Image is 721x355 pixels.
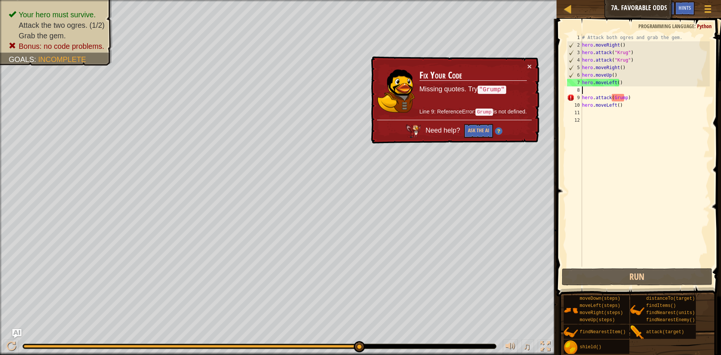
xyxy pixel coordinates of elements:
[12,329,21,338] button: Ask AI
[538,340,553,355] button: Toggle fullscreen
[698,2,717,19] button: Show game menu
[567,56,582,64] div: 4
[478,86,506,94] code: "Grump"
[567,34,582,41] div: 1
[495,127,502,135] img: Hint
[567,109,582,116] div: 11
[567,64,582,71] div: 5
[567,101,582,109] div: 10
[580,344,602,350] span: shield()
[567,79,582,86] div: 7
[694,23,697,30] span: :
[646,317,695,323] span: findNearestEnemy()
[4,340,19,355] button: Ctrl + P: Play
[38,55,86,63] span: Incomplete
[655,2,675,15] button: Ask AI
[419,108,527,116] p: Line 9: ReferenceError: is not defined.
[630,325,644,340] img: portrait.png
[19,11,96,19] span: Your hero must survive.
[9,9,104,20] li: Your hero must survive.
[580,303,620,308] span: moveLeft(steps)
[567,41,582,49] div: 2
[523,341,531,352] span: ♫
[19,21,105,29] span: Attack the two ogres. (1/2)
[567,49,582,56] div: 3
[697,23,712,30] span: Python
[425,127,462,134] span: Need help?
[658,4,671,11] span: Ask AI
[580,329,626,335] span: findNearestItem()
[646,310,695,316] span: findNearest(units)
[9,30,104,41] li: Grab the gem.
[406,124,421,138] img: AI
[503,340,518,355] button: Adjust volume
[419,85,527,94] p: Missing quotes. Try
[567,86,582,94] div: 8
[567,71,582,79] div: 6
[580,296,620,301] span: moveDown(steps)
[527,62,532,70] button: ×
[9,41,104,51] li: Bonus: no code problems.
[9,55,34,63] span: Goals
[564,303,578,317] img: portrait.png
[646,303,676,308] span: findItems()
[562,268,712,286] button: Run
[464,124,493,138] button: Ask the AI
[638,23,694,30] span: Programming language
[19,42,104,50] span: Bonus: no code problems.
[646,329,684,335] span: attack(target)
[9,20,104,30] li: Attack the two ogres.
[475,109,493,116] code: Grump
[377,69,415,113] img: duck_alejandro.png
[580,310,623,316] span: moveRight(steps)
[419,70,527,81] h3: Fix Your Code
[567,94,582,101] div: 9
[19,32,66,40] span: Grab the gem.
[34,55,38,63] span: :
[564,340,578,355] img: portrait.png
[646,296,695,301] span: distanceTo(target)
[522,340,534,355] button: ♫
[580,317,615,323] span: moveUp(steps)
[630,303,644,317] img: portrait.png
[567,116,582,124] div: 12
[564,325,578,340] img: portrait.png
[679,4,691,11] span: Hints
